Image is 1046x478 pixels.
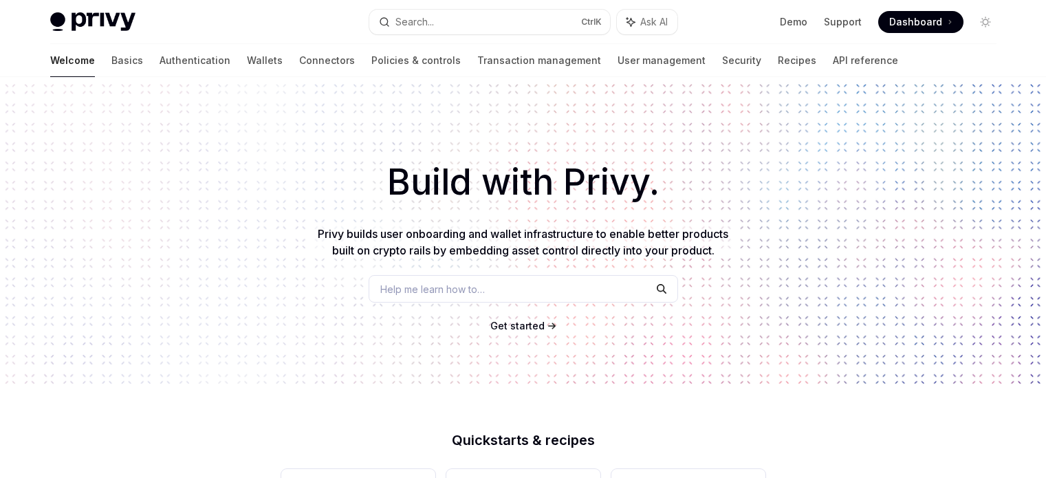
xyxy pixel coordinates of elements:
[371,44,461,77] a: Policies & controls
[22,155,1024,209] h1: Build with Privy.
[889,15,942,29] span: Dashboard
[50,12,135,32] img: light logo
[318,227,728,257] span: Privy builds user onboarding and wallet infrastructure to enable better products built on crypto ...
[974,11,996,33] button: Toggle dark mode
[617,10,677,34] button: Ask AI
[640,15,668,29] span: Ask AI
[281,433,765,447] h2: Quickstarts & recipes
[833,44,898,77] a: API reference
[369,10,610,34] button: Search...CtrlK
[490,320,545,332] span: Get started
[395,14,434,30] div: Search...
[618,44,706,77] a: User management
[299,44,355,77] a: Connectors
[824,15,862,29] a: Support
[160,44,230,77] a: Authentication
[490,319,545,333] a: Get started
[247,44,283,77] a: Wallets
[581,17,602,28] span: Ctrl K
[50,44,95,77] a: Welcome
[778,44,816,77] a: Recipes
[477,44,601,77] a: Transaction management
[878,11,963,33] a: Dashboard
[111,44,143,77] a: Basics
[722,44,761,77] a: Security
[380,282,485,296] span: Help me learn how to…
[780,15,807,29] a: Demo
